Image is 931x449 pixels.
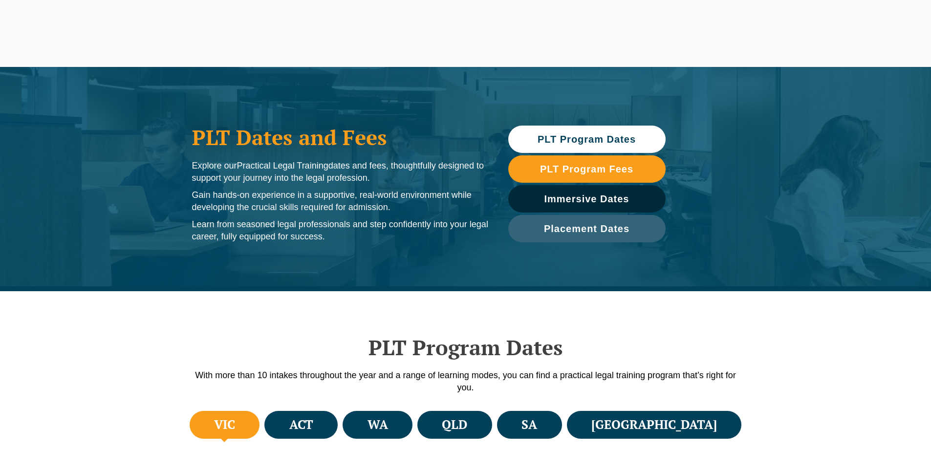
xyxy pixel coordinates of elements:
span: Immersive Dates [544,194,629,204]
p: With more than 10 intakes throughout the year and a range of learning modes, you can find a pract... [187,369,744,394]
h4: QLD [442,417,467,433]
a: About Us [829,2,871,44]
a: Medicare Billing Course [693,2,780,44]
p: Explore our dates and fees, thoughtfully designed to support your journey into the legal profession. [192,160,489,184]
span: PLT Program Fees [540,164,633,174]
h1: PLT Dates and Fees [192,125,489,150]
h4: ACT [289,417,313,433]
h2: PLT Program Dates [187,335,744,360]
a: Traineeship Workshops [608,2,693,44]
h4: SA [521,417,537,433]
a: Practical Legal Training [360,2,445,44]
a: Venue Hire [780,2,829,44]
a: Placement Dates [508,215,666,242]
a: [PERSON_NAME] Centre for Law [22,8,87,36]
a: Contact [871,2,909,44]
h4: VIC [214,417,235,433]
span: PLT Program Dates [538,134,636,144]
h4: [GEOGRAPHIC_DATA] [591,417,717,433]
p: Gain hands-on experience in a supportive, real-world environment while developing the crucial ski... [192,189,489,214]
p: Learn from seasoned legal professionals and step confidently into your legal career, fully equipp... [192,218,489,243]
a: Immersive Dates [508,185,666,213]
a: PLT Program Dates [508,126,666,153]
a: Practice Management Course [504,2,608,44]
span: Placement Dates [544,224,629,234]
h4: WA [368,417,388,433]
a: PLT Program Fees [508,155,666,183]
a: CPD Programs [444,2,504,44]
span: Practical Legal Training [237,161,328,171]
